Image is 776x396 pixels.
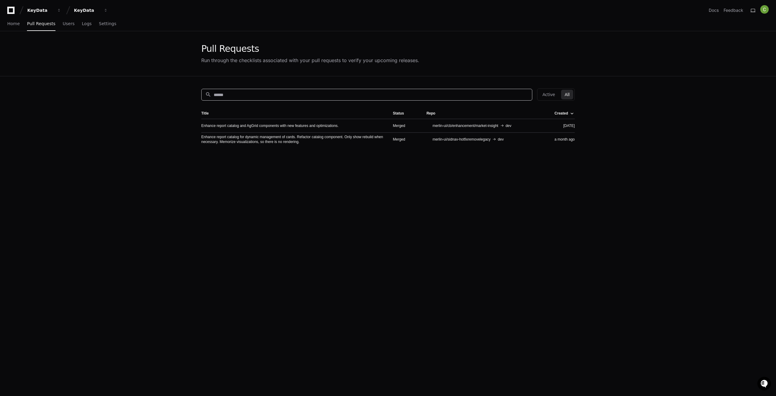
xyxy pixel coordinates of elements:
mat-icon: search [205,92,211,98]
span: Pull Requests [27,22,55,25]
button: KeyData [25,5,64,16]
span: Home [7,22,20,25]
span: Users [63,22,75,25]
div: Status [393,111,417,116]
div: Merged [393,123,417,128]
span: dev [498,137,503,142]
div: Pull Requests [201,43,419,54]
div: a month ago [547,137,575,142]
th: Repo [422,108,543,119]
div: Created [554,111,568,116]
div: We're available if you need us! [21,51,77,56]
span: merlin-ui/cb/enhancement/market-insight [433,123,498,128]
span: dev [506,123,511,128]
a: Logs [82,17,92,31]
div: KeyData [74,7,100,13]
span: merlin-ui/sidnav-hotfixremovelegacy [433,137,490,142]
button: Active [539,90,558,99]
a: Enhance report catalog for dynamic management of cards. Refactor catalog component. Only show reb... [201,135,383,144]
div: Start new chat [21,45,99,51]
div: KeyData [27,7,53,13]
div: Run through the checklists associated with your pull requests to verify your upcoming releases. [201,57,419,64]
img: ACg8ocIMhgArYgx6ZSQUNXU5thzs6UsPf9rb_9nFAWwzqr8JC4dkNA=s96-c [760,5,769,14]
a: Settings [99,17,116,31]
a: Users [63,17,75,31]
iframe: Open customer support [757,376,773,392]
img: 1736555170064-99ba0984-63c1-480f-8ee9-699278ef63ed [6,45,17,56]
button: Feedback [724,7,743,13]
button: All [561,90,573,99]
span: Settings [99,22,116,25]
a: Pull Requests [27,17,55,31]
span: Logs [82,22,92,25]
div: Created [554,111,574,116]
div: Title [201,111,383,116]
a: Docs [709,7,719,13]
div: Title [201,111,209,116]
div: Merged [393,137,417,142]
a: Home [7,17,20,31]
div: Welcome [6,24,110,34]
a: Enhance report catalog and AgGrid components with new features and optimizations. [201,123,339,128]
img: PlayerZero [6,6,18,18]
button: Start new chat [103,47,110,54]
button: KeyData [72,5,110,16]
div: Status [393,111,404,116]
div: [DATE] [547,123,575,128]
span: Pylon [60,64,73,68]
a: Powered byPylon [43,63,73,68]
